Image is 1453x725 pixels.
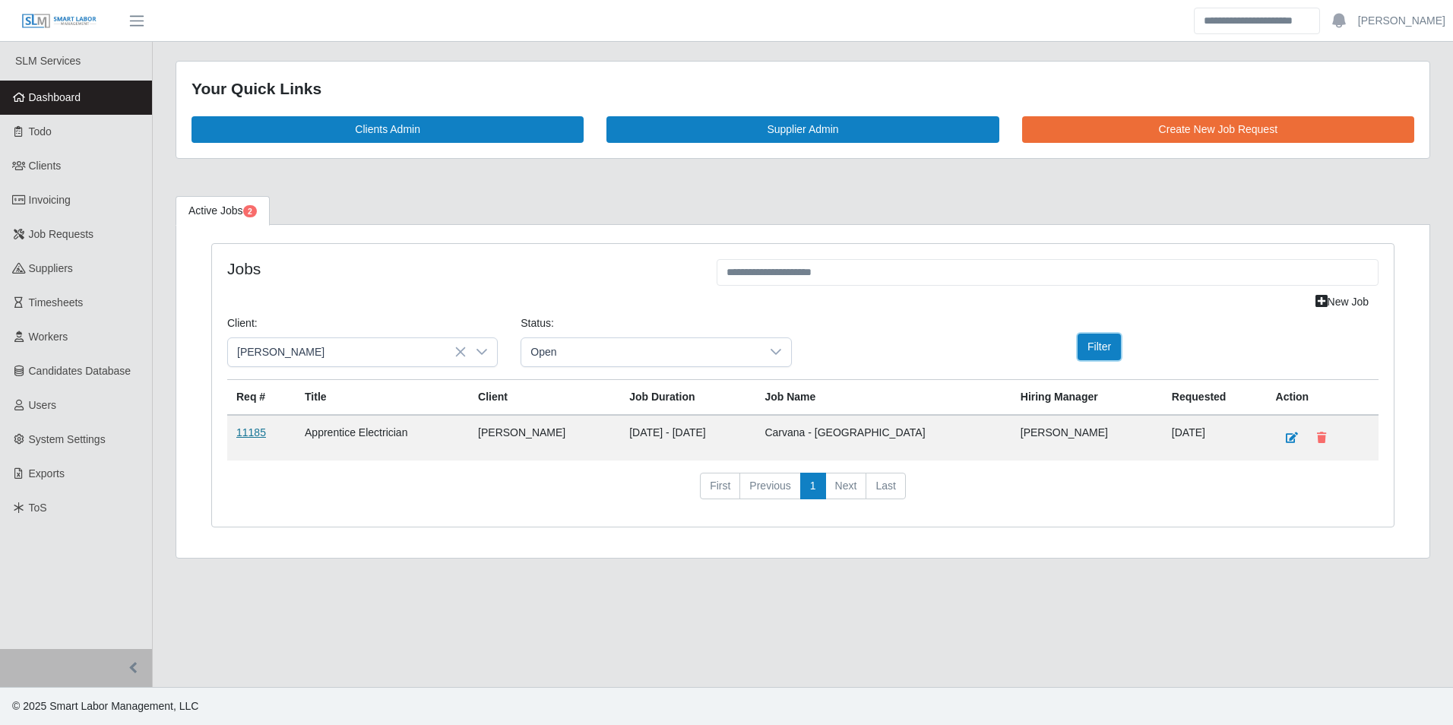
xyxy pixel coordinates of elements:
img: SLM Logo [21,13,97,30]
h4: Jobs [227,259,694,278]
td: Apprentice Electrician [296,415,469,461]
th: Hiring Manager [1011,379,1163,415]
td: [PERSON_NAME] [1011,415,1163,461]
th: Job Duration [620,379,755,415]
span: © 2025 Smart Labor Management, LLC [12,700,198,712]
span: Exports [29,467,65,480]
span: Candidates Database [29,365,131,377]
span: Job Requests [29,228,94,240]
span: System Settings [29,433,106,445]
th: Requested [1163,379,1267,415]
span: Invoicing [29,194,71,206]
a: [PERSON_NAME] [1358,13,1445,29]
span: Timesheets [29,296,84,309]
a: Create New Job Request [1022,116,1414,143]
span: Workers [29,331,68,343]
span: Dashboard [29,91,81,103]
label: Client: [227,315,258,331]
a: 1 [800,473,826,500]
th: Client [469,379,620,415]
label: Status: [521,315,554,331]
a: 11185 [236,426,266,438]
span: Open [521,338,760,366]
span: Pending Jobs [243,205,257,217]
a: New Job [1306,289,1379,315]
th: Req # [227,379,296,415]
a: Active Jobs [176,196,270,226]
td: [PERSON_NAME] [469,415,620,461]
div: Your Quick Links [192,77,1414,101]
a: Clients Admin [192,116,584,143]
span: Todo [29,125,52,138]
a: Supplier Admin [606,116,999,143]
input: Search [1194,8,1320,34]
nav: pagination [227,473,1379,512]
th: Title [296,379,469,415]
th: Job Name [755,379,1011,415]
button: Filter [1078,334,1121,360]
th: Action [1267,379,1379,415]
span: Clients [29,160,62,172]
span: CS Erickson [228,338,467,366]
span: SLM Services [15,55,81,67]
span: Users [29,399,57,411]
span: Suppliers [29,262,73,274]
span: ToS [29,502,47,514]
td: [DATE] - [DATE] [620,415,755,461]
td: [DATE] [1163,415,1267,461]
td: Carvana - [GEOGRAPHIC_DATA] [755,415,1011,461]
